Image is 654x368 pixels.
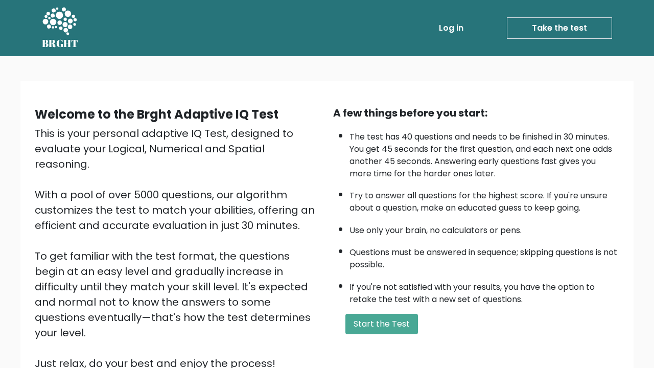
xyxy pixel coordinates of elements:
a: Take the test [507,17,612,39]
li: The test has 40 questions and needs to be finished in 30 minutes. You get 45 seconds for the firs... [349,126,619,180]
li: Use only your brain, no calculators or pens. [349,219,619,237]
li: Questions must be answered in sequence; skipping questions is not possible. [349,241,619,271]
div: A few things before you start: [333,105,619,121]
button: Start the Test [345,314,418,334]
b: Welcome to the Brght Adaptive IQ Test [35,106,278,123]
a: BRGHT [42,4,79,52]
li: Try to answer all questions for the highest score. If you're unsure about a question, make an edu... [349,185,619,214]
a: Log in [435,18,468,38]
li: If you're not satisfied with your results, you have the option to retake the test with a new set ... [349,276,619,306]
h5: BRGHT [42,37,79,50]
